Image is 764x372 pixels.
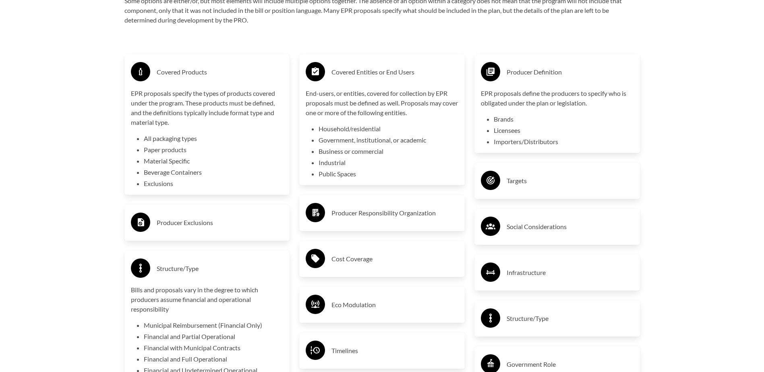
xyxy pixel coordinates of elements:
h3: Producer Responsibility Organization [331,207,458,219]
h3: Cost Coverage [331,252,458,265]
h3: Producer Definition [507,66,634,79]
li: Government, institutional, or academic [319,135,458,145]
h3: Government Role [507,358,634,371]
p: Bills and proposals vary in the degree to which producers assume financial and operational respon... [131,285,284,314]
li: Household/residential [319,124,458,134]
li: Importers/Distributors [494,137,634,147]
p: EPR proposals define the producers to specify who is obligated under the plan or legislation. [481,89,634,108]
li: Paper products [144,145,284,155]
h3: Producer Exclusions [157,216,284,229]
li: Business or commercial [319,147,458,156]
h3: Structure/Type [157,262,284,275]
li: Material Specific [144,156,284,166]
h3: Covered Products [157,66,284,79]
p: End-users, or entities, covered for collection by EPR proposals must be defined as well. Proposal... [306,89,458,118]
li: Beverage Containers [144,167,284,177]
li: Licensees [494,126,634,135]
li: All packaging types [144,134,284,143]
h3: Infrastructure [507,266,634,279]
h3: Structure/Type [507,312,634,325]
li: Municipal Reimbursement (Financial Only) [144,320,284,330]
li: Industrial [319,158,458,167]
h3: Timelines [331,344,458,357]
li: Financial and Partial Operational [144,332,284,341]
li: Public Spaces [319,169,458,179]
li: Brands [494,114,634,124]
h3: Targets [507,174,634,187]
p: EPR proposals specify the types of products covered under the program. These products must be def... [131,89,284,127]
h3: Social Considerations [507,220,634,233]
li: Exclusions [144,179,284,188]
li: Financial and Full Operational [144,354,284,364]
h3: Eco Modulation [331,298,458,311]
h3: Covered Entities or End Users [331,66,458,79]
li: Financial with Municipal Contracts [144,343,284,353]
